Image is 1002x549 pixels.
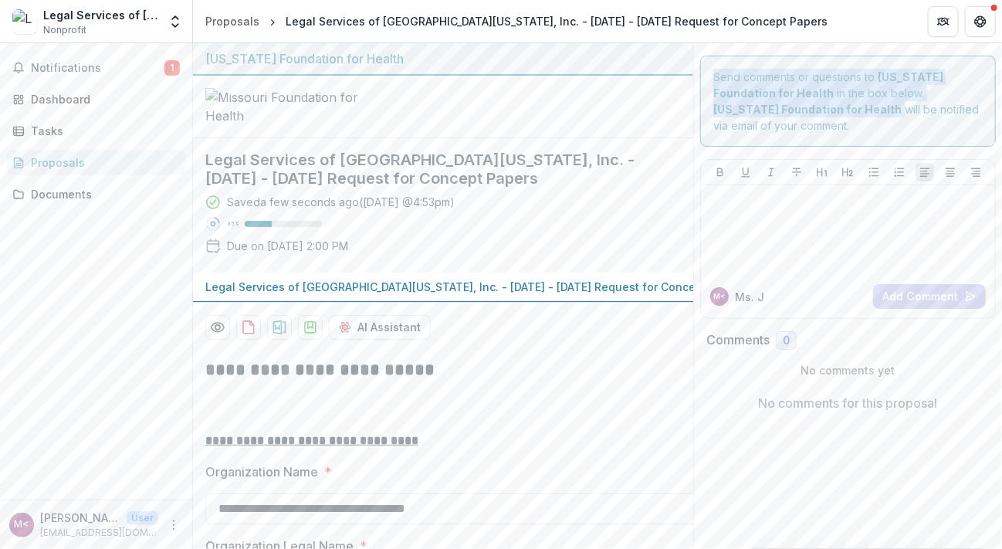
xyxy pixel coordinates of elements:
[873,284,986,309] button: Add Comment
[928,6,959,37] button: Partners
[787,163,806,181] button: Strike
[267,315,292,340] button: download-proposal
[783,334,790,347] span: 0
[6,86,186,112] a: Dashboard
[329,315,431,340] button: AI Assistant
[736,163,755,181] button: Underline
[713,293,726,300] div: Ms. Juliana Greenfield <jkgreenfield@lsem.org>
[164,60,180,76] span: 1
[838,163,857,181] button: Heading 2
[713,103,902,116] strong: [US_STATE] Foundation for Health
[43,23,86,37] span: Nonprofit
[31,154,174,171] div: Proposals
[6,181,186,207] a: Documents
[40,526,158,540] p: [EMAIL_ADDRESS][DOMAIN_NAME]
[205,13,259,29] div: Proposals
[12,9,37,34] img: Legal Services of Eastern Missouri, Inc.
[205,279,747,295] p: Legal Services of [GEOGRAPHIC_DATA][US_STATE], Inc. - [DATE] - [DATE] Request for Concept Papers
[199,10,834,32] nav: breadcrumb
[759,394,938,412] p: No comments for this proposal
[205,315,230,340] button: Preview 984477d8-5dd5-4a53-9e47-c6273cad99fa-0.pdf
[164,6,186,37] button: Open entity switcher
[762,163,780,181] button: Italicize
[298,315,323,340] button: download-proposal
[711,163,729,181] button: Bold
[890,163,909,181] button: Ordered List
[916,163,934,181] button: Align Left
[227,219,239,229] p: 35 %
[965,6,996,37] button: Get Help
[164,516,183,534] button: More
[706,333,770,347] h2: Comments
[31,91,174,107] div: Dashboard
[706,362,990,378] p: No comments yet
[205,88,360,125] img: Missouri Foundation for Health
[205,463,318,481] p: Organization Name
[813,163,831,181] button: Heading 1
[31,123,174,139] div: Tasks
[205,151,656,188] h2: Legal Services of [GEOGRAPHIC_DATA][US_STATE], Inc. - [DATE] - [DATE] Request for Concept Papers
[236,315,261,340] button: download-proposal
[227,194,455,210] div: Saved a few seconds ago ( [DATE] @ 4:53pm )
[227,238,348,254] p: Due on [DATE] 2:00 PM
[286,13,828,29] div: Legal Services of [GEOGRAPHIC_DATA][US_STATE], Inc. - [DATE] - [DATE] Request for Concept Papers
[865,163,883,181] button: Bullet List
[31,186,174,202] div: Documents
[966,163,985,181] button: Align Right
[43,7,158,23] div: Legal Services of [GEOGRAPHIC_DATA][US_STATE], Inc.
[941,163,960,181] button: Align Center
[40,510,120,526] p: [PERSON_NAME] <[EMAIL_ADDRESS][DOMAIN_NAME]>
[6,150,186,175] a: Proposals
[735,289,764,305] p: Ms. J
[205,49,681,68] div: [US_STATE] Foundation for Health
[15,520,29,530] div: Ms. Juliana Greenfield <jkgreenfield@lsem.org>
[127,511,158,525] p: User
[6,118,186,144] a: Tasks
[700,56,996,147] div: Send comments or questions to in the box below. will be notified via email of your comment.
[199,10,266,32] a: Proposals
[6,56,186,80] button: Notifications1
[31,62,164,75] span: Notifications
